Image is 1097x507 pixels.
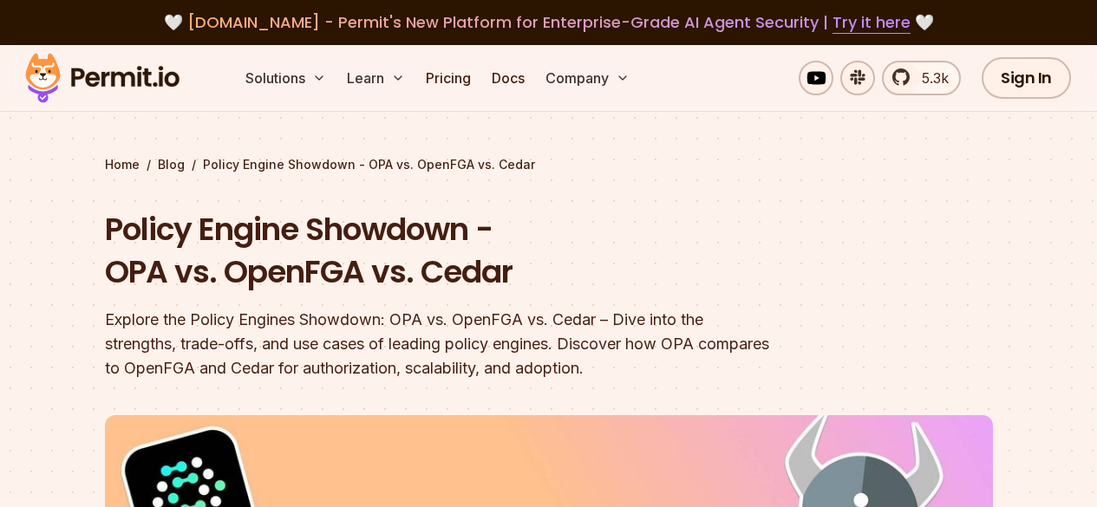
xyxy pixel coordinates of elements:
div: 🤍 🤍 [42,10,1055,35]
span: 5.3k [911,68,949,88]
button: Learn [340,61,412,95]
a: Sign In [982,57,1071,99]
a: Blog [158,156,185,173]
img: Permit logo [17,49,187,107]
div: / / [105,156,993,173]
h1: Policy Engine Showdown - OPA vs. OpenFGA vs. Cedar [105,208,771,294]
span: [DOMAIN_NAME] - Permit's New Platform for Enterprise-Grade AI Agent Security | [187,11,911,33]
div: Explore the Policy Engines Showdown: OPA vs. OpenFGA vs. Cedar – Dive into the strengths, trade-o... [105,308,771,380]
a: Docs [485,61,532,95]
button: Solutions [238,61,333,95]
button: Company [539,61,637,95]
a: 5.3k [882,61,961,95]
a: Try it here [833,11,911,34]
a: Home [105,156,140,173]
a: Pricing [419,61,478,95]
